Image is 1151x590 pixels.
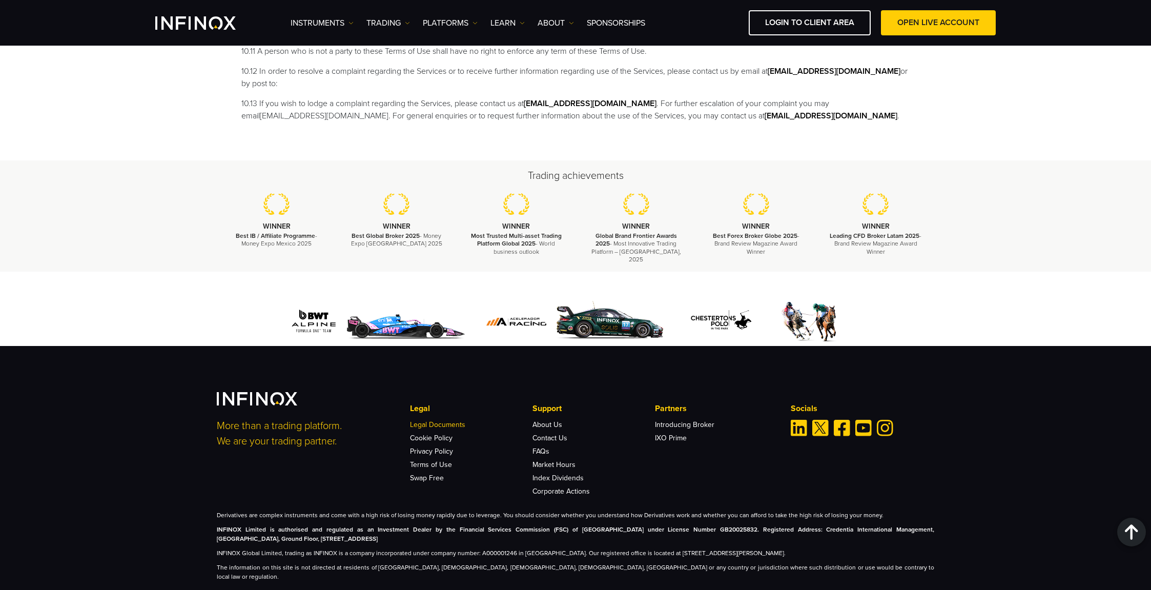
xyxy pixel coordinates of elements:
[410,474,444,482] a: Swap Free
[217,511,934,520] p: Derivatives are complex instruments and come with a high risk of losing money rapidly due to leve...
[655,434,687,442] a: IXO Prime
[532,402,654,415] p: Support
[217,169,934,183] h2: Trading achievements
[855,420,872,436] a: Youtube
[532,487,590,496] a: Corporate Actions
[532,460,575,469] a: Market Hours
[587,17,645,29] a: SPONSORSHIPS
[241,65,910,90] li: 10.12 In order to resolve a complaint regarding the Services or to receive further information re...
[749,10,871,35] a: LOGIN TO CLIENT AREA
[709,232,803,256] p: - Brand Review Magazine Award Winner
[217,548,934,558] p: INFINOX Global Limited, trading as INFINOX is a company incorporated under company number: A00000...
[877,420,893,436] a: Instagram
[532,474,584,482] a: Index Dividends
[834,420,850,436] a: Facebook
[655,402,777,415] p: Partners
[829,232,923,256] p: - Brand Review Magazine Award Winner
[655,420,714,429] a: Introducing Broker
[230,232,324,248] p: - Money Expo Mexico 2025
[155,16,260,30] a: INFINOX Logo
[791,402,934,415] p: Socials
[768,66,900,76] a: [EMAIL_ADDRESS][DOMAIN_NAME]
[217,418,396,449] p: More than a trading platform. We are your trading partner.
[383,222,410,231] strong: WINNER
[713,232,797,239] strong: Best Forex Broker Globe 2025
[217,526,934,542] strong: INFINOX Limited is authorised and regulated as an Investment Dealer by the Financial Services Com...
[502,222,530,231] strong: WINNER
[742,222,770,231] strong: WINNER
[532,447,549,456] a: FAQs
[410,420,465,429] a: Legal Documents
[532,434,567,442] a: Contact Us
[236,232,315,239] strong: Best IB / Affiliate Programme
[410,402,532,415] p: Legal
[622,222,650,231] strong: WINNER
[471,232,562,247] strong: Most Trusted Multi-asset Trading Platform Global 2025
[595,232,677,247] strong: Global Brand Frontier Awards 2025
[524,98,656,109] a: [EMAIL_ADDRESS][DOMAIN_NAME]
[291,17,354,29] a: Instruments
[532,420,562,429] a: About Us
[352,232,420,239] strong: Best Global Broker 2025
[469,232,564,256] p: - World business outlook
[410,434,453,442] a: Cookie Policy
[423,17,478,29] a: PLATFORMS
[241,97,910,122] li: 10.13 If you wish to lodge a complaint regarding the Services, please contact us at . For further...
[830,232,919,239] strong: Leading CFD Broker Latam 2025
[350,232,444,248] p: - Money Expo [GEOGRAPHIC_DATA] 2025
[791,420,807,436] a: Linkedin
[538,17,574,29] a: ABOUT
[410,460,452,469] a: Terms of Use
[263,222,291,231] strong: WINNER
[490,17,525,29] a: Learn
[812,420,829,436] a: Twitter
[881,10,996,35] a: OPEN LIVE ACCOUNT
[410,447,453,456] a: Privacy Policy
[589,232,683,263] p: - Most Innovative Trading Platform – [GEOGRAPHIC_DATA], 2025
[217,563,934,581] p: The information on this site is not directed at residents of [GEOGRAPHIC_DATA], [DEMOGRAPHIC_DATA...
[862,222,890,231] strong: WINNER
[366,17,410,29] a: TRADING
[241,45,910,57] li: 10.11 A person who is not a party to these Terms of Use shall have no right to enforce any term o...
[765,111,897,121] a: [EMAIL_ADDRESS][DOMAIN_NAME]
